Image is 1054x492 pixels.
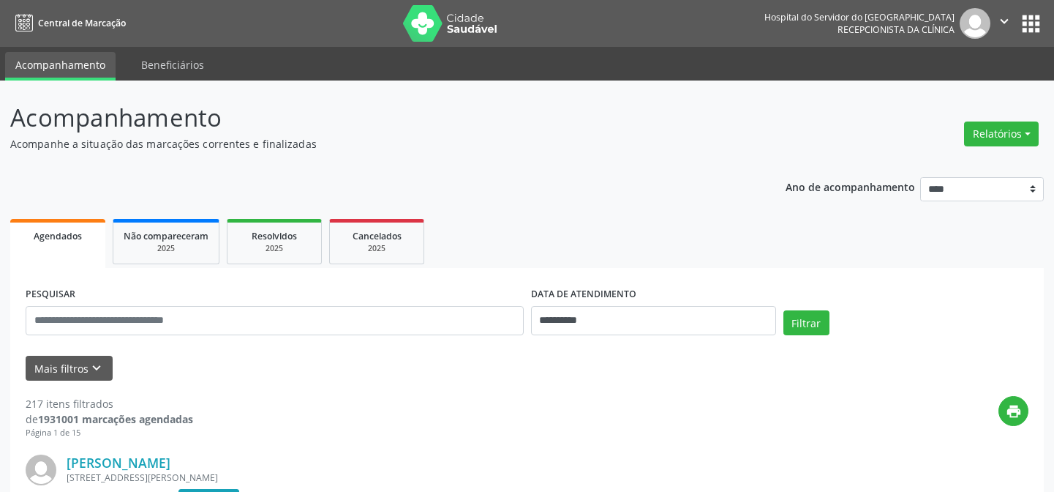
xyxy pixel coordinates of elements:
[124,230,208,242] span: Não compareceram
[26,356,113,381] button: Mais filtroskeyboard_arrow_down
[26,427,193,439] div: Página 1 de 15
[783,310,829,335] button: Filtrar
[1006,403,1022,420] i: print
[26,283,75,306] label: PESQUISAR
[990,8,1018,39] button: 
[38,17,126,29] span: Central de Marcação
[26,396,193,411] div: 217 itens filtrados
[996,13,1012,29] i: 
[340,243,413,254] div: 2025
[26,455,56,485] img: img
[131,52,214,78] a: Beneficiários
[252,230,297,242] span: Resolvidos
[38,412,193,426] strong: 1931001 marcações agendadas
[238,243,311,254] div: 2025
[67,455,170,471] a: [PERSON_NAME]
[67,471,809,484] div: [STREET_ADDRESS][PERSON_NAME]
[89,360,105,376] i: keyboard_arrow_down
[960,8,990,39] img: img
[10,100,734,136] p: Acompanhamento
[837,23,955,36] span: Recepcionista da clínica
[10,11,126,35] a: Central de Marcação
[998,396,1028,426] button: print
[124,243,208,254] div: 2025
[1018,11,1044,37] button: apps
[764,11,955,23] div: Hospital do Servidor do [GEOGRAPHIC_DATA]
[786,177,915,195] p: Ano de acompanhamento
[964,122,1039,146] button: Relatórios
[26,411,193,427] div: de
[5,52,116,81] a: Acompanhamento
[353,230,402,242] span: Cancelados
[531,283,636,306] label: DATA DE ATENDIMENTO
[10,136,734,152] p: Acompanhe a situação das marcações correntes e finalizadas
[34,230,82,242] span: Agendados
